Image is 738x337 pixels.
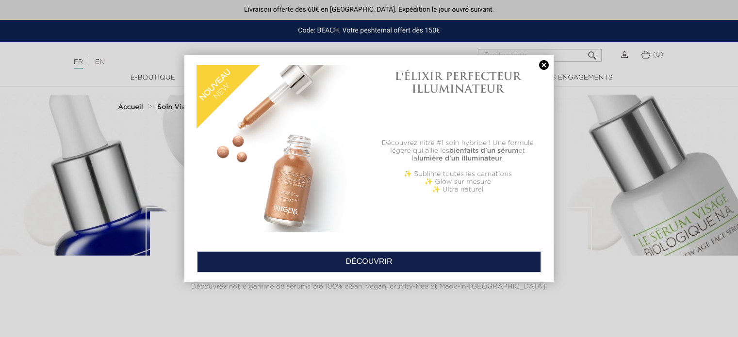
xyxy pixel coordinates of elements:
[374,70,541,96] h1: L'ÉLIXIR PERFECTEUR ILLUMINATEUR
[417,155,502,162] b: lumière d'un illuminateur
[374,139,541,162] p: Découvrez nitre #1 soin hybride ! Une formule légère qui allie les et la .
[374,178,541,186] p: ✨ Glow sur mesure
[374,170,541,178] p: ✨ Sublime toutes les carnations
[197,251,541,273] a: DÉCOUVRIR
[374,186,541,193] p: ✨ Ultra naturel
[449,147,519,154] b: bienfaits d'un sérum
